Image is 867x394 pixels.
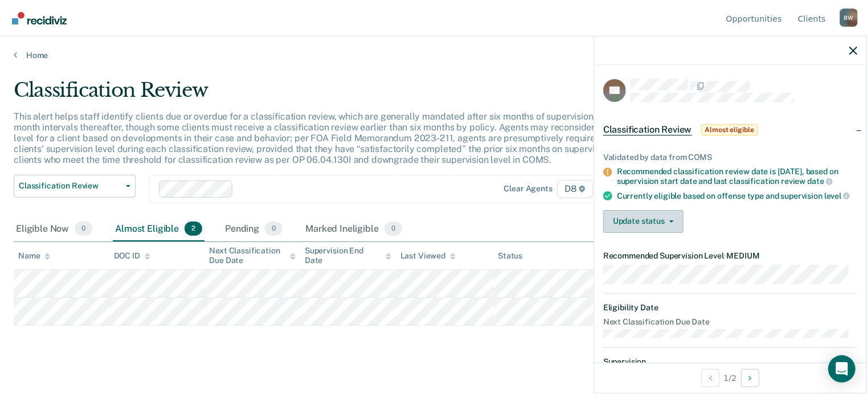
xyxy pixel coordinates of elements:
div: Supervision End Date [305,246,391,265]
div: Next Classification Due Date [209,246,296,265]
span: Classification Review [603,124,692,136]
div: Status [498,251,522,261]
div: Recommended classification review date is [DATE], based on supervision start date and last classi... [617,167,857,186]
button: Previous Opportunity [701,369,719,387]
div: Currently eligible based on offense type and supervision [617,191,857,201]
div: Pending [223,217,285,242]
span: 0 [385,221,402,236]
a: Home [14,50,853,60]
button: Update status [603,210,684,233]
span: Almost eligible [701,124,758,136]
dt: Next Classification Due Date [603,317,857,327]
button: Profile dropdown button [840,9,858,27]
div: Almost Eligible [113,217,205,242]
div: Validated by data from COMS [603,153,857,162]
div: Last Viewed [400,251,456,261]
img: Recidiviz [12,12,67,24]
span: 2 [185,221,202,236]
p: This alert helps staff identify clients due or overdue for a classification review, which are gen... [14,111,661,166]
span: D8 [557,180,593,198]
div: Name [18,251,50,261]
div: 1 / 2 [594,363,866,393]
span: Classification Review [19,181,121,191]
div: Clear agents [504,184,553,194]
div: Marked Ineligible [303,217,404,242]
div: DOC ID [114,251,150,261]
div: Classification ReviewAlmost eligible [594,112,866,148]
div: Classification Review [14,79,664,111]
dt: Supervision [603,357,857,367]
div: B W [840,9,858,27]
span: • [724,251,727,260]
button: Next Opportunity [741,369,759,387]
dt: Recommended Supervision Level MEDIUM [603,251,857,261]
div: Open Intercom Messenger [828,355,856,383]
dt: Eligibility Date [603,303,857,313]
div: Eligible Now [14,217,95,242]
span: 0 [265,221,283,236]
span: level [824,191,850,200]
span: 0 [75,221,92,236]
